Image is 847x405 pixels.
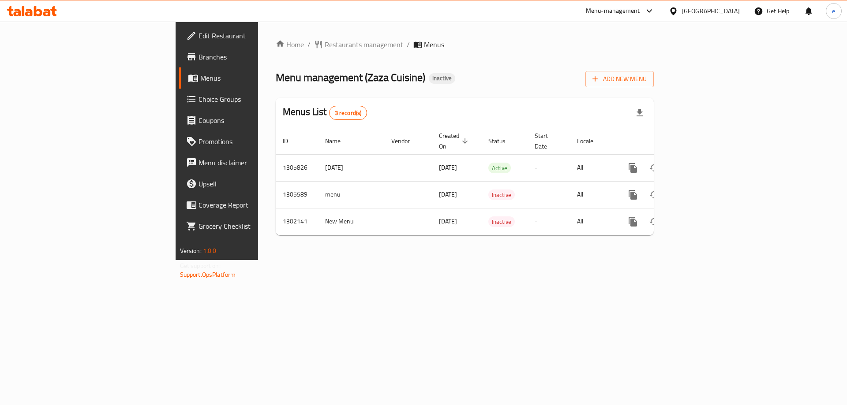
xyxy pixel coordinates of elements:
span: [DATE] [439,216,457,227]
td: All [570,181,615,208]
span: [DATE] [439,189,457,200]
h2: Menus List [283,105,367,120]
a: Promotions [179,131,317,152]
td: [DATE] [318,154,384,181]
span: Name [325,136,352,146]
td: - [528,181,570,208]
a: Menu disclaimer [179,152,317,173]
td: menu [318,181,384,208]
div: Export file [629,102,650,123]
span: Created On [439,130,471,152]
span: [DATE] [439,162,457,173]
div: [GEOGRAPHIC_DATA] [682,6,740,16]
span: e [832,6,835,16]
span: Status [488,136,517,146]
span: Get support on: [180,260,221,271]
span: Menu management ( Zaza Cuisine ) [276,67,425,87]
a: Support.OpsPlatform [180,269,236,280]
span: Inactive [488,217,515,227]
span: 1.0.0 [203,245,217,256]
a: Choice Groups [179,89,317,110]
a: Menus [179,67,317,89]
div: Total records count [329,106,367,120]
span: Menus [200,73,310,83]
nav: breadcrumb [276,39,654,50]
span: Version: [180,245,202,256]
span: ID [283,136,300,146]
td: - [528,208,570,235]
td: - [528,154,570,181]
span: Add New Menu [592,74,647,85]
a: Coverage Report [179,194,317,216]
span: Choice Groups [199,94,310,104]
li: / [407,39,410,50]
td: All [570,208,615,235]
span: Branches [199,52,310,62]
span: Vendor [391,136,421,146]
a: Restaurants management [314,39,403,50]
span: Edit Restaurant [199,30,310,41]
th: Actions [615,128,714,155]
span: Active [488,163,511,173]
span: Inactive [488,190,515,200]
span: Upsell [199,178,310,189]
a: Coupons [179,110,317,131]
td: New Menu [318,208,384,235]
span: Coupons [199,115,310,126]
button: Change Status [644,211,665,232]
td: All [570,154,615,181]
button: Change Status [644,184,665,205]
button: Add New Menu [585,71,654,87]
span: Inactive [429,74,455,82]
span: Menus [424,39,444,50]
button: Change Status [644,157,665,178]
div: Menu-management [586,6,640,16]
button: more [622,211,644,232]
span: Start Date [535,130,559,152]
a: Edit Restaurant [179,25,317,46]
span: 3 record(s) [330,109,367,117]
span: Restaurants management [325,39,403,50]
a: Branches [179,46,317,67]
span: Grocery Checklist [199,221,310,231]
button: more [622,157,644,178]
a: Upsell [179,173,317,194]
table: enhanced table [276,128,714,235]
div: Inactive [429,73,455,84]
span: Menu disclaimer [199,157,310,168]
span: Coverage Report [199,200,310,210]
span: Promotions [199,136,310,147]
button: more [622,184,644,205]
span: Locale [577,136,605,146]
a: Grocery Checklist [179,216,317,237]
